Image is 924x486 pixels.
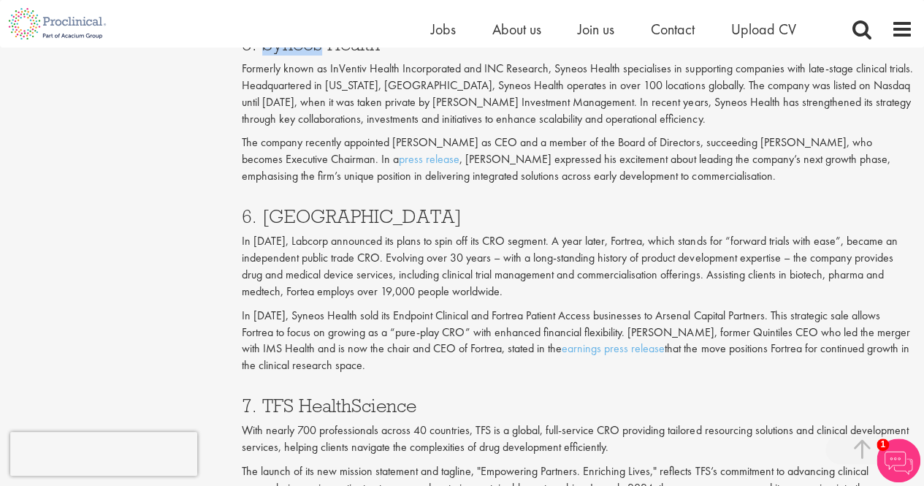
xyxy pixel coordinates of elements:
[242,61,913,127] p: Formerly known as InVentiv Health Incorporated and INC Research, Syneos Health specialises in sup...
[877,438,889,451] span: 1
[578,20,614,39] a: Join us
[431,20,456,39] a: Jobs
[731,20,796,39] a: Upload CV
[651,20,695,39] a: Contact
[242,233,913,300] p: In [DATE], Labcorp announced its plans to spin off its CRO segment. A year later, Fortrea, which ...
[10,432,197,476] iframe: reCAPTCHA
[242,422,913,456] p: With nearly 700 professionals across 40 countries, TFS is a global, full-service CRO providing ta...
[399,151,459,167] a: press release
[242,396,913,415] h3: 7. TFS HealthScience
[242,134,913,185] p: The company recently appointed [PERSON_NAME] as CEO and a member of the Board of Directors, succe...
[242,34,913,53] h3: 5. Syneos Health
[242,308,913,374] p: In [DATE], Syneos Health sold its Endpoint Clinical and Fortrea Patient Access businesses to Arse...
[242,207,913,226] h3: 6. [GEOGRAPHIC_DATA]
[492,20,541,39] a: About us
[877,438,920,482] img: Chatbot
[562,341,665,356] a: earnings press release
